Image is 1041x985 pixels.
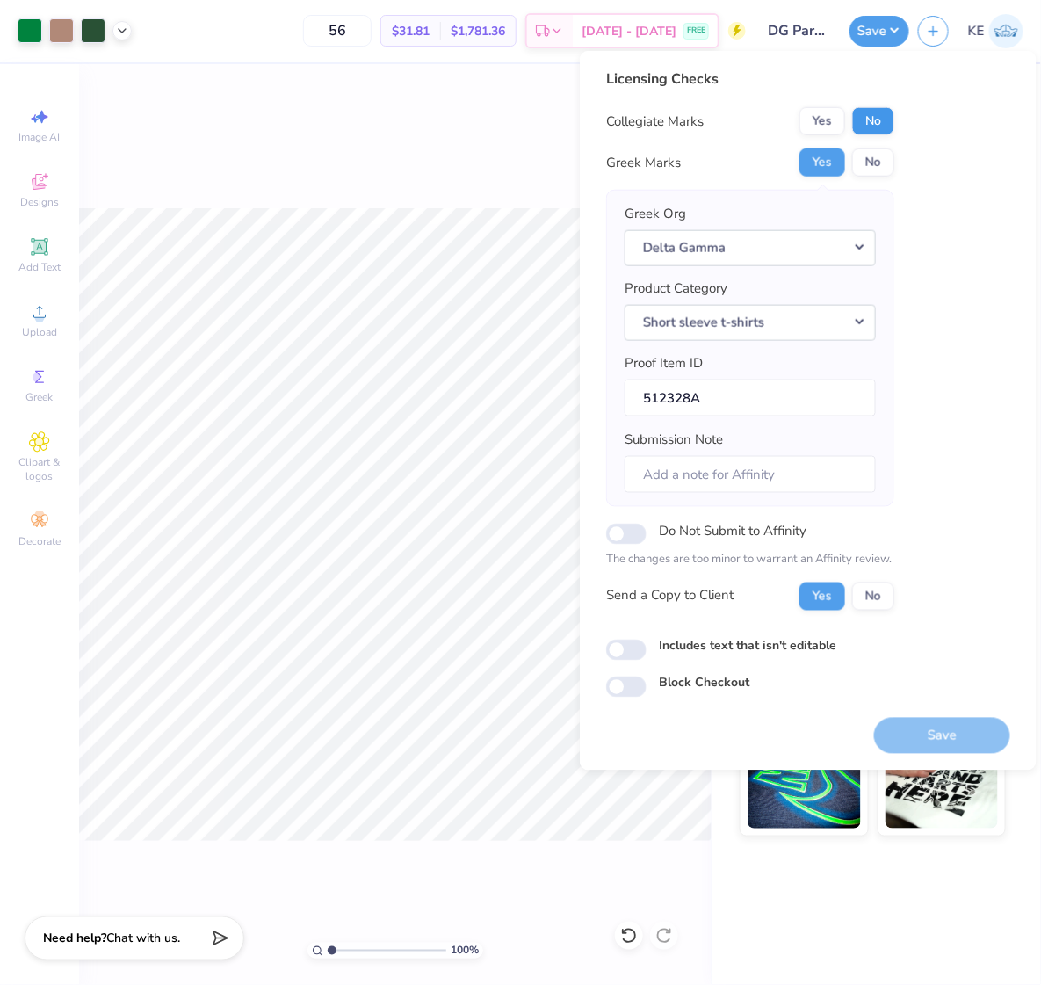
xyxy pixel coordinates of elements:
[606,586,734,606] div: Send a Copy to Client
[659,636,836,655] label: Includes text that isn't editable
[852,148,894,177] button: No
[849,16,909,47] button: Save
[18,260,61,274] span: Add Text
[451,22,505,40] span: $1,781.36
[18,534,61,548] span: Decorate
[755,13,841,48] input: Untitled Design
[625,204,686,224] label: Greek Org
[451,943,479,959] span: 100 %
[582,22,676,40] span: [DATE] - [DATE]
[852,107,894,135] button: No
[26,390,54,404] span: Greek
[799,107,845,135] button: Yes
[968,21,985,41] span: KE
[886,741,999,829] img: Water based Ink
[303,15,372,47] input: – –
[625,353,703,373] label: Proof Item ID
[687,25,705,37] span: FREE
[625,455,876,493] input: Add a note for Affinity
[799,148,845,177] button: Yes
[989,14,1023,48] img: Kent Everic Delos Santos
[606,69,894,90] div: Licensing Checks
[748,741,861,829] img: Glow in the Dark Ink
[22,325,57,339] span: Upload
[606,552,894,569] p: The changes are too minor to warrant an Affinity review.
[625,229,876,265] button: Delta Gamma
[392,22,430,40] span: $31.81
[659,520,806,543] label: Do Not Submit to Affinity
[606,153,681,173] div: Greek Marks
[19,130,61,144] span: Image AI
[968,14,1023,48] a: KE
[606,112,704,132] div: Collegiate Marks
[852,582,894,610] button: No
[625,430,723,450] label: Submission Note
[9,455,70,483] span: Clipart & logos
[659,674,749,692] label: Block Checkout
[43,931,106,947] strong: Need help?
[625,304,876,340] button: Short sleeve t-shirts
[106,931,180,947] span: Chat with us.
[799,582,845,610] button: Yes
[20,195,59,209] span: Designs
[625,279,727,299] label: Product Category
